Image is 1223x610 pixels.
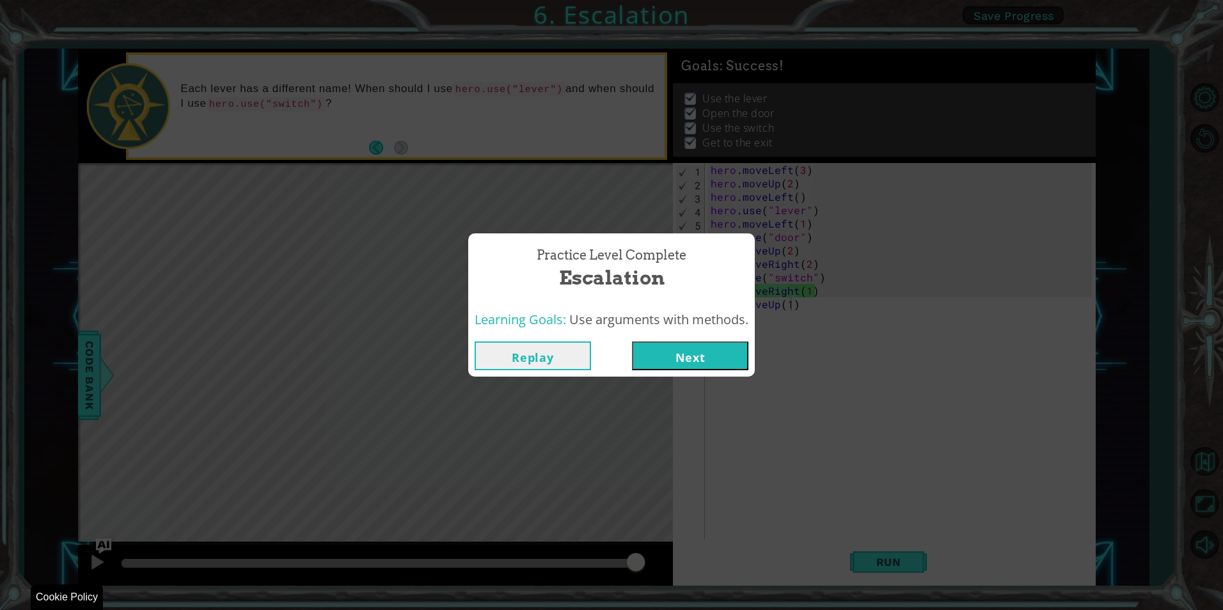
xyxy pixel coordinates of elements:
button: Next [632,341,748,370]
div: Cookie Policy [31,584,103,610]
button: Replay [475,341,591,370]
span: Learning Goals: [475,311,566,328]
span: Use arguments with methods. [569,311,748,328]
span: Escalation [559,264,665,292]
span: Practice Level Complete [537,246,686,265]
